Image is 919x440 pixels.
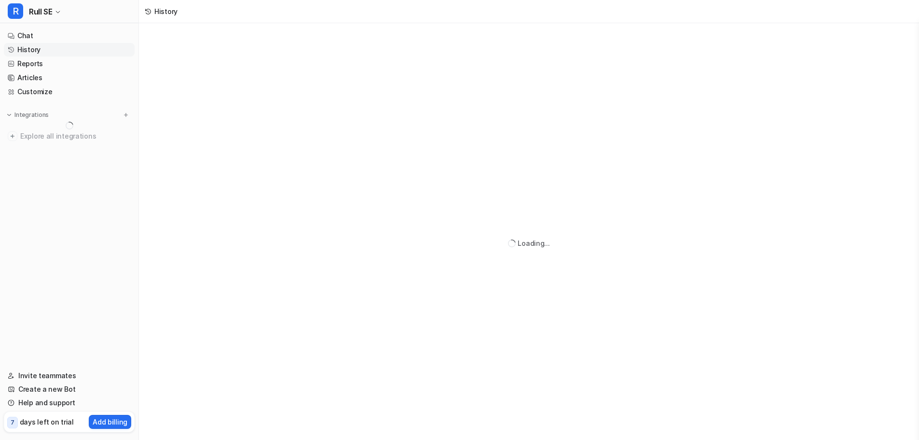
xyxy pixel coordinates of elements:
img: menu_add.svg [123,112,129,118]
button: Add billing [89,415,131,429]
a: Chat [4,29,135,43]
p: Integrations [14,111,49,119]
p: 7 [11,418,14,427]
span: Rull SE [29,5,52,18]
a: Explore all integrations [4,129,135,143]
div: Loading... [518,238,549,248]
img: explore all integrations [8,131,17,141]
span: Explore all integrations [20,128,131,144]
p: days left on trial [20,417,74,427]
a: History [4,43,135,57]
div: History [154,6,178,16]
a: Articles [4,71,135,85]
a: Customize [4,85,135,99]
a: Reports [4,57,135,71]
img: expand menu [6,112,13,118]
a: Invite teammates [4,369,135,383]
a: Help and support [4,396,135,410]
p: Add billing [93,417,127,427]
button: Integrations [4,110,52,120]
span: R [8,3,23,19]
a: Create a new Bot [4,383,135,396]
